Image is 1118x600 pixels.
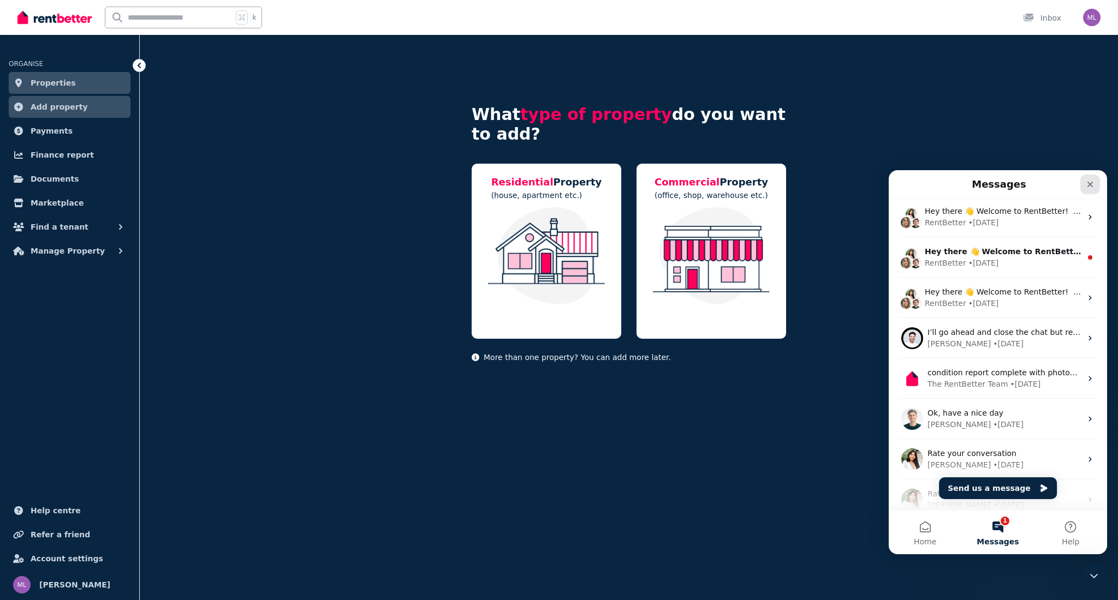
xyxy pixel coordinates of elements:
[39,168,102,179] div: [PERSON_NAME]
[36,117,653,126] span: Hey there 👋 Welcome to RentBetter! On RentBetter, taking control and managing your property is ea...
[9,216,130,238] button: Find a tenant
[31,528,90,541] span: Refer a friend
[13,278,34,300] img: Profile image for Rochelle
[9,96,130,118] a: Add property
[36,87,78,99] div: RentBetter
[31,124,73,137] span: Payments
[80,47,110,58] div: • [DATE]
[9,120,130,142] a: Payments
[16,77,29,91] img: Rochelle avatar
[20,86,33,99] img: Dan avatar
[50,307,168,329] button: Send us a message
[80,128,110,139] div: • [DATE]
[31,504,81,517] span: Help centre
[31,172,79,185] span: Documents
[13,576,31,593] img: Michael Lissing
[17,9,92,26] img: RentBetter
[13,157,34,179] img: Profile image for Earl
[39,289,102,301] div: [PERSON_NAME]
[13,197,34,219] img: Profile image for The RentBetter Team
[39,198,272,207] span: condition report complete with photos unable to compete 02
[1081,563,1107,589] iframe: Intercom live chat
[39,238,115,247] span: Ok, have a nice day
[80,87,110,99] div: • [DATE]
[483,207,610,304] img: Residential Property
[647,207,775,304] img: Commercial Property
[25,368,47,375] span: Home
[39,578,110,591] span: [PERSON_NAME]
[104,249,135,260] div: • [DATE]
[11,86,24,99] img: Jodie avatar
[39,208,120,220] div: The RentBetter Team
[889,170,1107,554] iframe: Intercom live chat
[9,60,43,68] span: ORGANISE
[655,190,768,201] p: (office, shop, warehouse etc.)
[9,72,130,94] a: Properties
[13,319,34,340] img: Profile image for Rochelle
[122,208,152,220] div: • [DATE]
[491,176,554,188] span: Residential
[31,76,76,89] span: Properties
[491,190,602,201] p: (house, apartment etc.)
[146,340,218,384] button: Help
[104,289,135,301] div: • [DATE]
[88,368,130,375] span: Messages
[655,175,768,190] h5: Property
[39,319,128,328] span: Rate your conversation
[73,340,145,384] button: Messages
[13,238,34,260] img: Profile image for Jeremy
[36,128,78,139] div: RentBetter
[491,175,602,190] h5: Property
[31,552,103,565] span: Account settings
[655,176,719,188] span: Commercial
[173,368,191,375] span: Help
[9,144,130,166] a: Finance report
[39,249,102,260] div: [PERSON_NAME]
[20,127,33,140] img: Dan avatar
[31,100,88,113] span: Add property
[9,548,130,569] a: Account settings
[31,220,88,233] span: Find a tenant
[31,196,84,209] span: Marketplace
[11,127,24,140] img: Jodie avatar
[9,168,130,190] a: Documents
[1083,9,1101,26] img: Michael Lissing
[36,77,731,86] span: Hey there 👋 Welcome to RentBetter! On RentBetter, taking control and managing your property is ea...
[9,500,130,521] a: Help centre
[472,105,786,144] h4: What do you want to add?
[9,524,130,545] a: Refer a friend
[39,329,102,341] div: [PERSON_NAME]
[9,240,130,262] button: Manage Property
[36,37,653,45] span: Hey there 👋 Welcome to RentBetter! On RentBetter, taking control and managing your property is ea...
[39,279,128,287] span: Rate your conversation
[36,47,78,58] div: RentBetter
[31,244,105,257] span: Manage Property
[104,329,135,341] div: • [DATE]
[472,352,786,363] p: More than one property? You can add more later.
[9,192,130,214] a: Marketplace
[16,118,29,131] img: Rochelle avatar
[104,168,135,179] div: • [DATE]
[520,105,672,124] span: type of property
[252,13,256,22] span: k
[31,148,94,161] span: Finance report
[39,158,328,166] span: I’ll go ahead and close the chat but reach out if you have further questions.
[1023,13,1061,23] div: Inbox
